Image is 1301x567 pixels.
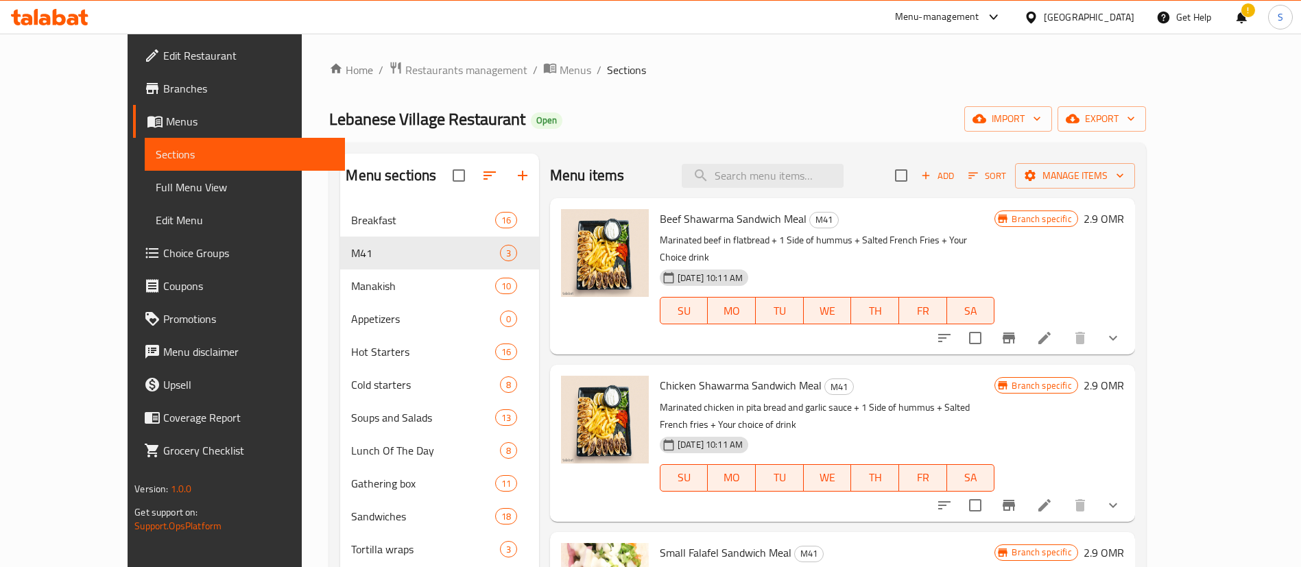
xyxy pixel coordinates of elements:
[947,464,995,492] button: SA
[666,468,703,487] span: SU
[166,113,334,130] span: Menus
[597,62,601,78] li: /
[340,368,539,401] div: Cold starters8
[351,245,499,261] span: M41
[968,168,1006,184] span: Sort
[340,533,539,566] div: Tortilla wraps3
[961,324,990,352] span: Select to update
[133,39,345,72] a: Edit Restaurant
[473,159,506,192] span: Sort sections
[163,343,334,360] span: Menu disclaimer
[947,297,995,324] button: SA
[1006,546,1077,559] span: Branch specific
[500,541,517,557] div: items
[389,61,527,79] a: Restaurants management
[163,311,334,327] span: Promotions
[329,104,525,134] span: Lebanese Village Restaurant
[905,468,942,487] span: FR
[351,541,499,557] span: Tortilla wraps
[1044,10,1134,25] div: [GEOGRAPHIC_DATA]
[607,62,646,78] span: Sections
[351,508,494,524] span: Sandwiches
[964,106,1052,132] button: import
[1036,330,1053,346] a: Edit menu item
[495,409,517,426] div: items
[561,376,649,463] img: Chicken Shawarma Sandwich Meal
[1069,110,1135,128] span: export
[340,302,539,335] div: Appetizers0
[496,411,516,424] span: 13
[163,442,334,459] span: Grocery Checklist
[379,62,383,78] li: /
[496,280,516,293] span: 10
[163,278,334,294] span: Coupons
[660,464,708,492] button: SU
[340,401,539,434] div: Soups and Salads13
[163,409,334,426] span: Coverage Report
[761,301,798,321] span: TU
[660,375,822,396] span: Chicken Shawarma Sandwich Meal
[961,491,990,520] span: Select to update
[713,468,750,487] span: MO
[713,301,750,321] span: MO
[1026,167,1124,184] span: Manage items
[351,311,499,327] span: Appetizers
[1006,379,1077,392] span: Branch specific
[1105,497,1121,514] svg: Show Choices
[531,112,562,129] div: Open
[133,237,345,269] a: Choice Groups
[163,376,334,393] span: Upsell
[1084,376,1124,395] h6: 2.9 OMR
[965,165,1010,186] button: Sort
[660,297,708,324] button: SU
[340,269,539,302] div: Manakish10
[340,434,539,467] div: Lunch Of The Day8
[1097,489,1130,522] button: show more
[895,9,979,25] div: Menu-management
[351,212,494,228] div: Breakfast
[825,379,853,395] span: M41
[928,489,961,522] button: sort-choices
[1006,213,1077,226] span: Branch specific
[500,376,517,393] div: items
[672,438,748,451] span: [DATE] 10:11 AM
[660,399,994,433] p: Marinated chicken in pita bread and garlic sauce + 1 Side of hummus + Salted French fries + Your ...
[133,368,345,401] a: Upsell
[916,165,959,186] span: Add item
[405,62,527,78] span: Restaurants management
[501,378,516,391] span: 8
[506,159,539,192] button: Add section
[857,301,894,321] span: TH
[992,489,1025,522] button: Branch-specific-item
[496,346,516,359] span: 16
[916,165,959,186] button: Add
[1105,330,1121,346] svg: Show Choices
[351,376,499,393] span: Cold starters
[133,105,345,138] a: Menus
[1015,163,1135,189] button: Manage items
[134,517,222,535] a: Support.OpsPlatform
[899,297,947,324] button: FR
[1278,10,1283,25] span: S
[496,510,516,523] span: 18
[351,475,494,492] span: Gathering box
[804,297,852,324] button: WE
[329,61,1145,79] nav: breadcrumb
[133,335,345,368] a: Menu disclaimer
[561,209,649,297] img: Beef Shawarma Sandwich Meal
[809,212,839,228] div: M41
[1036,497,1053,514] a: Edit menu item
[500,245,517,261] div: items
[1064,489,1097,522] button: delete
[804,464,852,492] button: WE
[953,468,990,487] span: SA
[351,278,494,294] span: Manakish
[761,468,798,487] span: TU
[495,508,517,524] div: items
[495,475,517,492] div: items
[824,378,854,395] div: M41
[145,171,345,204] a: Full Menu View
